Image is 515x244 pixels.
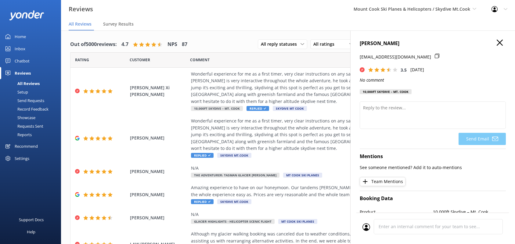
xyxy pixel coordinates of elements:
[190,57,210,63] span: Question
[360,153,506,161] h4: Mentions
[191,153,214,158] span: Replied
[130,214,188,221] span: [PERSON_NAME]
[4,105,61,113] a: Record Feedback
[283,173,322,178] span: Mt Cook Ski Planes
[4,96,61,105] a: Send Requests
[360,177,405,186] button: Team Mentions
[103,21,134,27] span: Survey Results
[19,214,44,226] div: Support Docs
[130,191,188,198] span: [PERSON_NAME]
[191,106,243,111] span: 10,000ft Skydive – Mt. Cook
[191,184,464,198] div: Amazing experience to have on our honeymoon. Our tandems [PERSON_NAME] and [PERSON_NAME] were lov...
[191,118,464,152] div: Wonderful experience for me as a first timer, very clear instructions on any safety information r...
[360,195,506,203] h4: Booking Data
[273,106,307,111] span: Skydive Mt Cook
[4,122,43,130] div: Requests Sent
[360,89,412,94] div: 10,000ft Skydive – Mt. Cook
[354,6,470,12] span: Mount Cook Ski Planes & Helicopters / Skydive Mt.Cook
[4,130,32,139] div: Reports
[191,173,279,178] span: The Adventurer: Tasman Glacier [PERSON_NAME]
[167,41,177,48] h4: NPS
[278,219,317,224] span: Mt Cook Ski Planes
[15,43,25,55] div: Inbox
[410,66,424,73] p: [DATE]
[4,122,61,130] a: Requests Sent
[247,106,269,111] span: Replied
[15,30,26,43] div: Home
[360,40,506,48] h4: [PERSON_NAME]
[4,88,28,96] div: Setup
[4,105,49,113] div: Record Feedback
[70,41,117,48] h4: Out of 5000 reviews:
[217,199,251,204] span: Skydive Mt.Cook
[130,135,188,141] span: [PERSON_NAME]
[191,199,214,204] span: Replied
[401,67,407,73] span: 3.5
[4,79,61,88] a: All Reviews
[217,153,251,158] span: Skydive Mt.Cook
[130,168,188,175] span: [PERSON_NAME]
[191,219,275,224] span: Glacier Highlights - Helicopter Scenic flight
[360,54,431,60] p: [EMAIL_ADDRESS][DOMAIN_NAME]
[191,165,464,172] div: N/A
[15,67,31,79] div: Reviews
[4,96,44,105] div: Send Requests
[4,88,61,96] a: Setup
[360,77,384,83] i: No comment
[182,41,187,48] h4: 87
[15,55,30,67] div: Chatbot
[4,130,61,139] a: Reports
[360,209,433,215] p: Product
[191,211,464,218] div: N/A
[360,164,506,171] p: See someone mentioned? Add it to auto-mentions
[313,41,338,48] span: All ratings
[121,41,128,48] h4: 4.7
[15,140,38,152] div: Recommend
[75,57,89,63] span: Date
[130,84,188,98] span: [PERSON_NAME] Xi [PERSON_NAME]
[9,10,44,20] img: yonder-white-logo.png
[4,113,61,122] a: Showcase
[497,40,503,46] button: Close
[15,152,29,164] div: Settings
[69,21,92,27] span: All Reviews
[261,41,301,48] span: All reply statuses
[130,57,150,63] span: Date
[4,113,35,122] div: Showcase
[27,226,35,238] div: Help
[191,71,464,105] div: Wonderful experience for me as a first timer, very clear instructions on any safety information r...
[69,4,93,14] h3: Reviews
[4,79,40,88] div: All Reviews
[362,223,370,231] img: user_profile.svg
[433,209,506,215] p: 10,000ft Skydive – Mt. Cook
